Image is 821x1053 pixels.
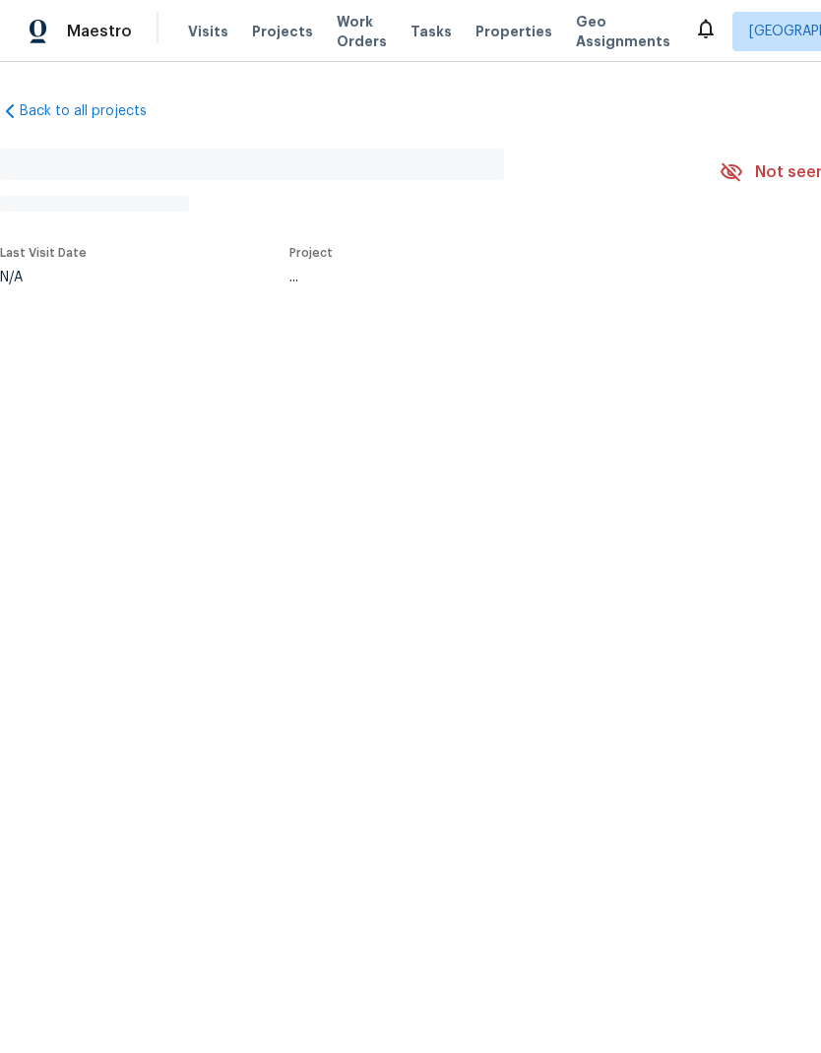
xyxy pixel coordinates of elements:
[475,22,552,41] span: Properties
[289,271,667,284] div: ...
[67,22,132,41] span: Maestro
[576,12,670,51] span: Geo Assignments
[337,12,387,51] span: Work Orders
[289,247,333,259] span: Project
[188,22,228,41] span: Visits
[252,22,313,41] span: Projects
[410,25,452,38] span: Tasks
